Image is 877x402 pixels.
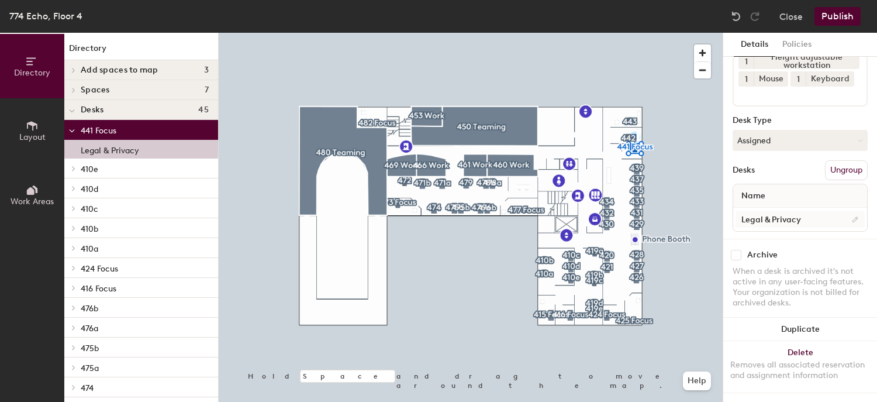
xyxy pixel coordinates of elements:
[14,68,50,78] span: Directory
[723,318,877,341] button: Duplicate
[81,244,98,254] span: 410a
[81,224,98,234] span: 410b
[734,33,775,57] button: Details
[81,204,98,214] span: 410c
[11,197,54,207] span: Work Areas
[81,184,98,194] span: 410d
[775,33,819,57] button: Policies
[730,11,742,22] img: Undo
[19,132,46,142] span: Layout
[736,185,771,207] span: Name
[204,66,209,75] span: 3
[81,343,99,353] span: 475b
[81,284,116,294] span: 416 Focus
[738,54,754,69] button: 1
[81,164,98,174] span: 410e
[747,250,778,260] div: Archive
[797,73,800,85] span: 1
[81,324,98,334] span: 476a
[81,264,118,274] span: 424 Focus
[81,304,98,314] span: 476b
[745,73,748,85] span: 1
[806,71,854,87] div: Keyboard
[81,105,103,115] span: Desks
[64,42,218,60] h1: Directory
[733,116,868,125] div: Desk Type
[733,166,755,175] div: Desks
[749,11,761,22] img: Redo
[723,341,877,393] button: DeleteRemoves all associated reservation and assignment information
[814,7,861,26] button: Publish
[733,266,868,308] div: When a desk is archived it's not active in any user-facing features. Your organization is not bil...
[736,211,865,228] input: Unnamed desk
[730,360,870,381] div: Removes all associated reservation and assignment information
[779,7,803,26] button: Close
[825,160,868,180] button: Ungroup
[733,130,868,151] button: Assigned
[738,71,754,87] button: 1
[205,85,209,95] span: 7
[198,105,209,115] span: 45
[9,9,82,23] div: 774 Echo, Floor 4
[790,71,806,87] button: 1
[81,126,116,136] span: 441 Focus
[683,372,711,390] button: Help
[81,85,110,95] span: Spaces
[754,71,788,87] div: Mouse
[81,383,94,393] span: 474
[81,142,139,156] p: Legal & Privacy
[754,54,859,69] div: Height adjustable workstation
[745,56,748,68] span: 1
[81,363,99,373] span: 475a
[81,66,158,75] span: Add spaces to map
